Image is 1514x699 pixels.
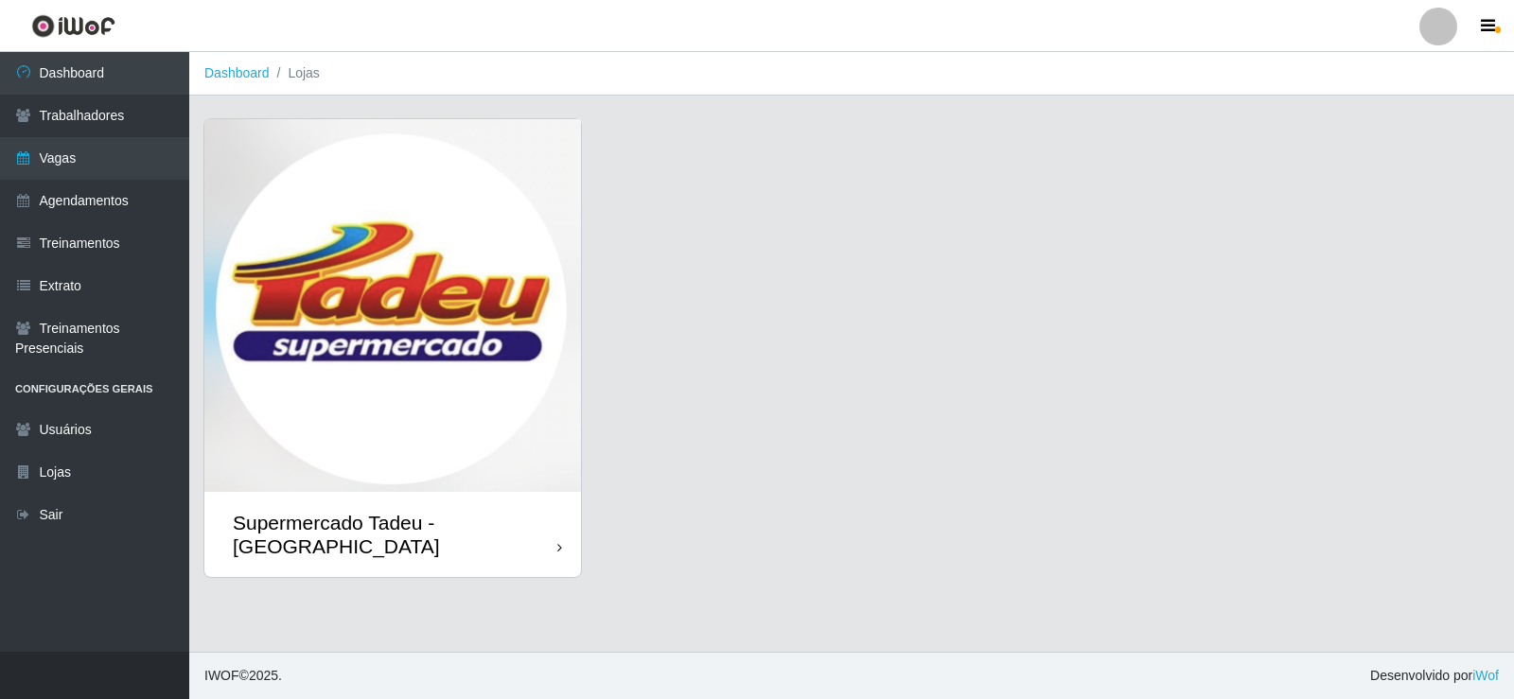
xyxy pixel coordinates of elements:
[204,119,581,492] img: cardImg
[270,63,320,83] li: Lojas
[1370,666,1499,686] span: Desenvolvido por
[204,666,282,686] span: © 2025 .
[1472,668,1499,683] a: iWof
[189,52,1514,96] nav: breadcrumb
[233,511,557,558] div: Supermercado Tadeu - [GEOGRAPHIC_DATA]
[31,14,115,38] img: CoreUI Logo
[204,119,581,577] a: Supermercado Tadeu - [GEOGRAPHIC_DATA]
[204,65,270,80] a: Dashboard
[204,668,239,683] span: IWOF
